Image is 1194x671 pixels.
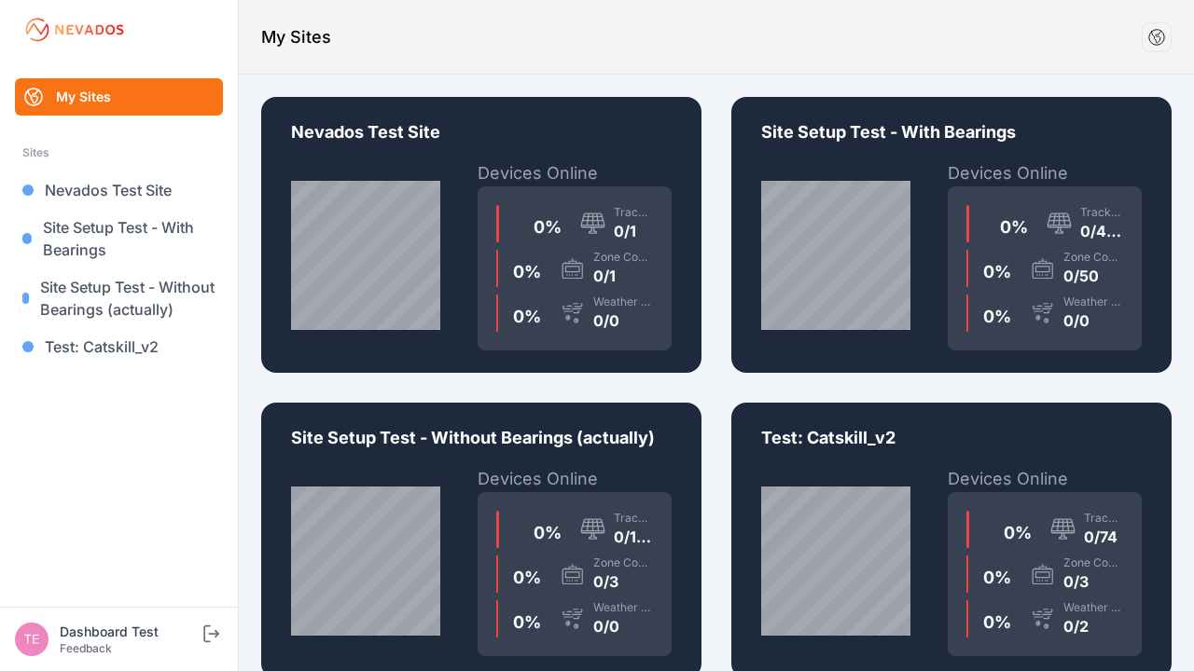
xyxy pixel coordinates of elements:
[1063,555,1123,570] div: Zone Controllers
[15,268,223,328] a: Site Setup Test - Without Bearings (actually)
[593,294,653,309] div: Weather Sensors
[593,600,653,615] div: Weather Sensors
[15,328,223,365] a: Test: Catskill_v2
[1084,526,1123,548] div: 0/74
[478,160,672,186] h2: Devices Online
[731,97,1172,373] a: XX-37
[983,262,1011,281] span: 0 %
[534,217,562,237] span: 0 %
[478,466,672,492] h2: Devices Online
[513,612,541,632] span: 0 %
[15,171,223,209] a: Nevados Test Site
[983,568,1011,587] span: 0 %
[983,612,1011,632] span: 0 %
[761,425,1142,466] p: Test: Catskill_v2
[513,307,541,326] span: 0 %
[22,15,127,45] img: Nevados
[1063,570,1123,593] div: 0/3
[15,623,49,656] img: Dashboard Test
[1063,294,1123,309] div: Weather Sensors
[948,160,1142,186] h2: Devices Online
[983,307,1011,326] span: 0 %
[614,526,653,548] div: 0/185
[513,568,541,587] span: 0 %
[593,615,653,637] div: 0/0
[593,309,653,332] div: 0/0
[60,623,200,641] div: Dashboard Test
[948,466,1142,492] h2: Devices Online
[291,119,672,160] p: Nevados Test Site
[593,250,653,265] div: Zone Controllers
[261,97,701,373] a: CA-00
[1000,217,1028,237] span: 0 %
[614,205,653,220] div: Trackers
[1084,511,1123,526] div: Trackers
[534,523,562,542] span: 0 %
[1063,250,1123,265] div: Zone Controllers
[614,511,653,526] div: Trackers
[1080,205,1123,220] div: Trackers
[1063,600,1123,615] div: Weather Sensors
[761,119,1142,160] p: Site Setup Test - With Bearings
[15,209,223,268] a: Site Setup Test - With Bearings
[22,142,215,164] div: Sites
[1080,220,1123,242] div: 0/4027
[593,555,653,570] div: Zone Controllers
[15,78,223,116] a: My Sites
[513,262,541,281] span: 0 %
[1063,265,1123,287] div: 0/50
[261,24,331,50] h1: My Sites
[593,570,653,593] div: 0/3
[1063,309,1123,332] div: 0/0
[1004,523,1032,542] span: 0 %
[614,220,653,242] div: 0/1
[291,425,672,466] p: Site Setup Test - Without Bearings (actually)
[60,641,112,655] a: Feedback
[593,265,653,287] div: 0/1
[1063,615,1123,637] div: 0/2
